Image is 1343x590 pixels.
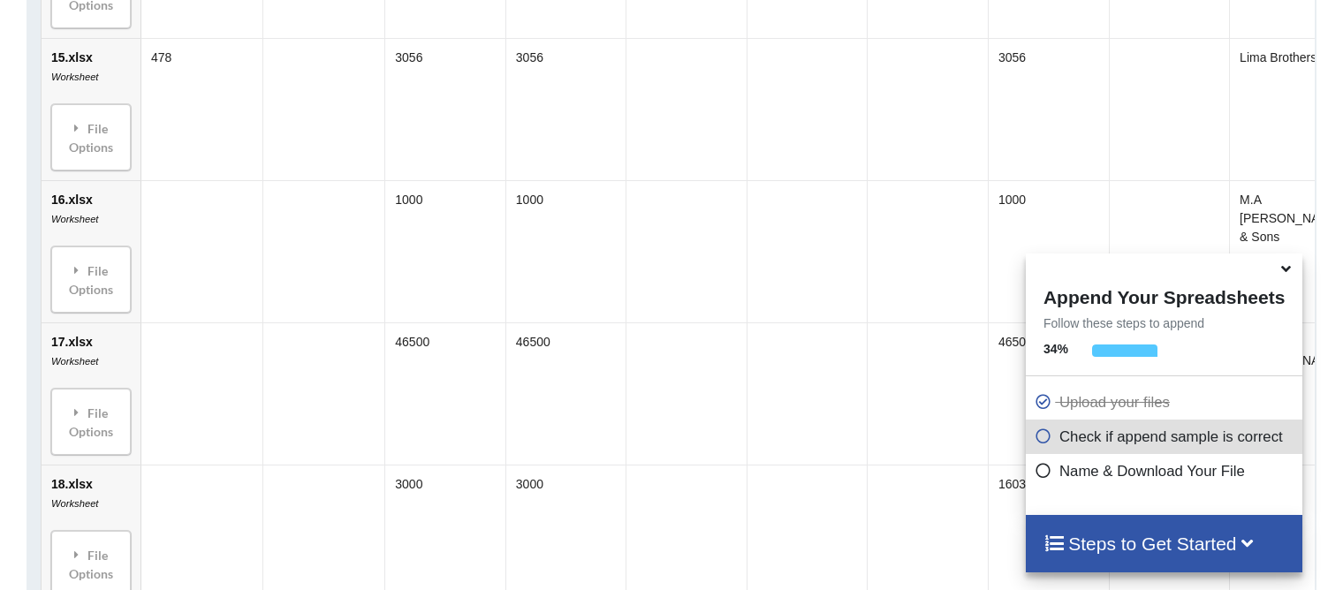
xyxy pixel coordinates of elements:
div: File Options [57,110,125,165]
td: 478 [140,38,262,180]
b: 34 % [1043,342,1068,356]
td: 46500 [505,322,626,465]
td: 3056 [505,38,626,180]
td: 17.xlsx [42,322,140,465]
i: Worksheet [51,214,98,224]
i: Worksheet [51,356,98,367]
div: File Options [57,252,125,307]
h4: Steps to Get Started [1043,533,1285,555]
td: 1000 [505,180,626,322]
td: 46500 [988,322,1109,465]
td: 15.xlsx [42,38,140,180]
p: Follow these steps to append [1026,314,1302,332]
td: 3056 [384,38,505,180]
p: Name & Download Your File [1035,460,1298,482]
td: 16.xlsx [42,180,140,322]
td: 46500 [384,322,505,465]
td: 1000 [384,180,505,322]
td: 3056 [988,38,1109,180]
p: Check if append sample is correct [1035,426,1298,448]
i: Worksheet [51,72,98,82]
td: 1000 [988,180,1109,322]
h4: Append Your Spreadsheets [1026,282,1302,308]
p: Upload your files [1035,391,1298,413]
div: File Options [57,394,125,450]
i: Worksheet [51,498,98,509]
